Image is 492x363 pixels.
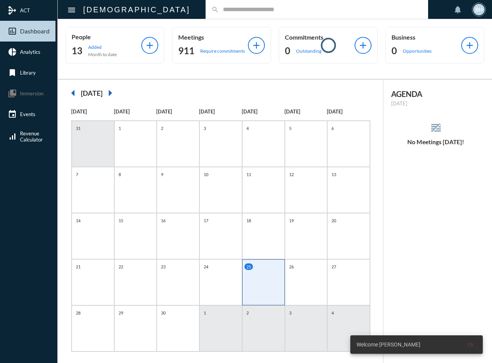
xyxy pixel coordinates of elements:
[330,310,336,316] p: 4
[391,89,480,98] h2: AGENDA
[178,33,248,41] p: Meetings
[392,33,461,41] p: Business
[200,48,245,54] p: Require commitments
[159,263,167,270] p: 23
[251,40,262,51] mat-icon: add
[74,125,82,132] p: 31
[8,47,17,57] mat-icon: pie_chart
[327,108,370,115] p: [DATE]
[330,171,338,178] p: 13
[117,263,125,270] p: 22
[8,68,17,77] mat-icon: bookmark
[178,45,194,57] h2: 911
[202,263,210,270] p: 24
[8,89,17,98] mat-icon: collections_bookmark
[330,125,336,132] p: 6
[244,310,251,316] p: 2
[202,171,210,178] p: 10
[244,217,253,224] p: 18
[65,85,81,101] mat-icon: arrow_left
[72,33,141,40] p: People
[403,48,432,54] p: Opportunities
[159,217,167,224] p: 16
[244,171,253,178] p: 11
[117,125,123,132] p: 1
[117,310,125,316] p: 29
[72,45,82,57] h2: 13
[20,90,44,97] span: Immersion
[287,217,296,224] p: 19
[20,49,40,55] span: Analytics
[117,171,123,178] p: 8
[287,125,293,132] p: 5
[467,341,474,348] span: Ok
[20,7,30,13] span: ACT
[83,3,190,16] h2: [DEMOGRAPHIC_DATA]
[199,108,242,115] p: [DATE]
[330,217,338,224] p: 20
[88,52,117,57] p: Month to date
[430,122,442,134] mat-icon: reorder
[202,310,208,316] p: 1
[81,89,102,97] h2: [DATE]
[20,111,35,117] span: Events
[74,310,82,316] p: 28
[156,108,199,115] p: [DATE]
[461,338,480,351] button: Ok
[117,217,125,224] p: 15
[287,310,293,316] p: 3
[244,125,251,132] p: 4
[64,2,79,17] button: Toggle sidenav
[102,85,118,101] mat-icon: arrow_right
[8,6,17,15] mat-icon: mediation
[71,108,114,115] p: [DATE]
[287,263,296,270] p: 26
[74,263,82,270] p: 21
[20,130,43,143] span: Revenue Calculator
[383,138,488,145] h5: No Meetings [DATE]!
[211,6,219,13] mat-icon: search
[74,217,82,224] p: 14
[20,70,36,76] span: Library
[202,217,210,224] p: 17
[67,5,76,15] mat-icon: Side nav toggle icon
[159,125,165,132] p: 2
[391,100,480,107] p: [DATE]
[473,4,485,15] div: BH
[114,108,157,115] p: [DATE]
[392,45,397,57] h2: 0
[20,28,50,35] span: Dashboard
[144,40,155,51] mat-icon: add
[242,108,284,115] p: [DATE]
[8,27,17,36] mat-icon: insert_chart_outlined
[287,171,296,178] p: 12
[284,108,327,115] p: [DATE]
[330,263,338,270] p: 27
[464,40,475,51] mat-icon: add
[159,310,167,316] p: 30
[74,171,80,178] p: 7
[8,110,17,119] mat-icon: event
[244,263,253,270] p: 25
[453,5,462,14] mat-icon: notifications
[202,125,208,132] p: 3
[88,44,117,50] p: Added
[356,341,420,348] span: Welcome [PERSON_NAME]
[8,132,17,141] mat-icon: signal_cellular_alt
[159,171,165,178] p: 9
